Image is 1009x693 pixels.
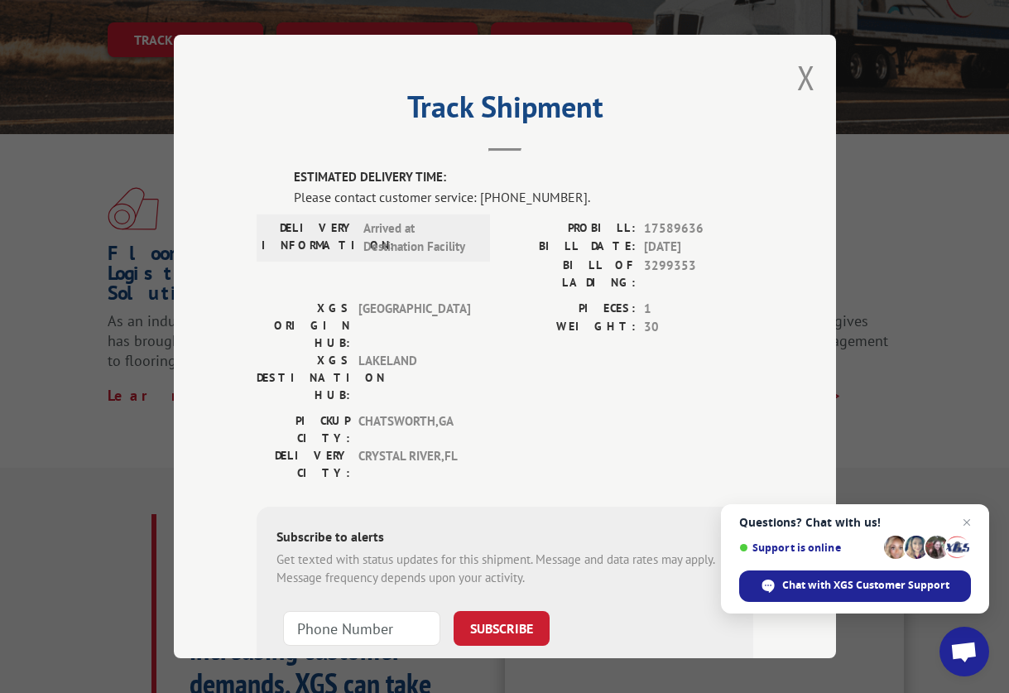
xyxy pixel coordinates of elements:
[358,446,470,481] span: CRYSTAL RIVER , FL
[294,168,753,187] label: ESTIMATED DELIVERY TIME:
[644,219,753,238] span: 17589636
[644,299,753,318] span: 1
[257,299,350,351] label: XGS ORIGIN HUB:
[257,95,753,127] h2: Track Shipment
[644,318,753,337] span: 30
[363,219,475,256] span: Arrived at Destination Facility
[644,256,753,291] span: 3299353
[739,541,878,554] span: Support is online
[358,351,470,403] span: LAKELAND
[257,446,350,481] label: DELIVERY CITY:
[644,238,753,257] span: [DATE]
[939,627,989,676] a: Open chat
[294,186,753,206] div: Please contact customer service: [PHONE_NUMBER].
[782,578,949,593] span: Chat with XGS Customer Support
[276,550,733,587] div: Get texted with status updates for this shipment. Message and data rates may apply. Message frequ...
[505,219,636,238] label: PROBILL:
[505,299,636,318] label: PIECES:
[276,526,733,550] div: Subscribe to alerts
[454,610,550,645] button: SUBSCRIBE
[257,351,350,403] label: XGS DESTINATION HUB:
[257,411,350,446] label: PICKUP CITY:
[739,570,971,602] span: Chat with XGS Customer Support
[505,256,636,291] label: BILL OF LADING:
[797,55,815,99] button: Close modal
[739,516,971,529] span: Questions? Chat with us!
[505,238,636,257] label: BILL DATE:
[358,299,470,351] span: [GEOGRAPHIC_DATA]
[283,610,440,645] input: Phone Number
[262,219,355,256] label: DELIVERY INFORMATION:
[358,411,470,446] span: CHATSWORTH , GA
[505,318,636,337] label: WEIGHT:
[276,656,305,671] strong: Note:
